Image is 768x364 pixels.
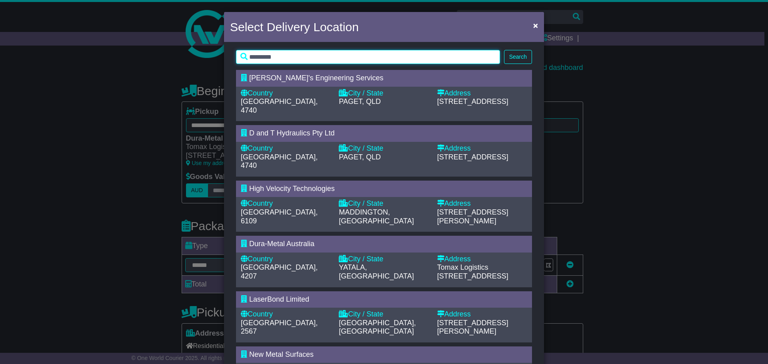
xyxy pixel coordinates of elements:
[249,185,335,193] span: High Velocity Technologies
[437,97,508,105] span: [STREET_ADDRESS]
[437,263,488,271] span: Tomax Logistics
[339,208,414,225] span: MADDINGTON, [GEOGRAPHIC_DATA]
[241,89,331,98] div: Country
[241,153,318,170] span: [GEOGRAPHIC_DATA], 4740
[339,310,429,319] div: City / State
[249,350,314,358] span: New Metal Surfaces
[339,97,381,105] span: PAGET, QLD
[339,144,429,153] div: City / State
[437,199,527,208] div: Address
[437,310,527,319] div: Address
[437,144,527,153] div: Address
[241,199,331,208] div: Country
[241,255,331,264] div: Country
[339,255,429,264] div: City / State
[339,89,429,98] div: City / State
[437,153,508,161] span: [STREET_ADDRESS]
[339,263,414,280] span: YATALA, [GEOGRAPHIC_DATA]
[249,74,384,82] span: [PERSON_NAME]'s Engineering Services
[249,129,334,137] span: D and T Hydraulics Pty Ltd
[241,97,318,114] span: [GEOGRAPHIC_DATA], 4740
[504,50,532,64] button: Search
[339,153,381,161] span: PAGET, QLD
[437,89,527,98] div: Address
[230,18,359,36] h4: Select Delivery Location
[241,144,331,153] div: Country
[241,208,318,225] span: [GEOGRAPHIC_DATA], 6109
[241,319,318,336] span: [GEOGRAPHIC_DATA], 2567
[339,199,429,208] div: City / State
[241,263,318,280] span: [GEOGRAPHIC_DATA], 4207
[437,319,508,336] span: [STREET_ADDRESS][PERSON_NAME]
[437,255,527,264] div: Address
[339,319,416,336] span: [GEOGRAPHIC_DATA], [GEOGRAPHIC_DATA]
[533,21,538,30] span: ×
[241,310,331,319] div: Country
[529,17,542,34] button: Close
[249,240,314,248] span: Dura-Metal Australia
[437,208,508,225] span: [STREET_ADDRESS][PERSON_NAME]
[437,272,508,280] span: [STREET_ADDRESS]
[249,295,309,303] span: LaserBond Limited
